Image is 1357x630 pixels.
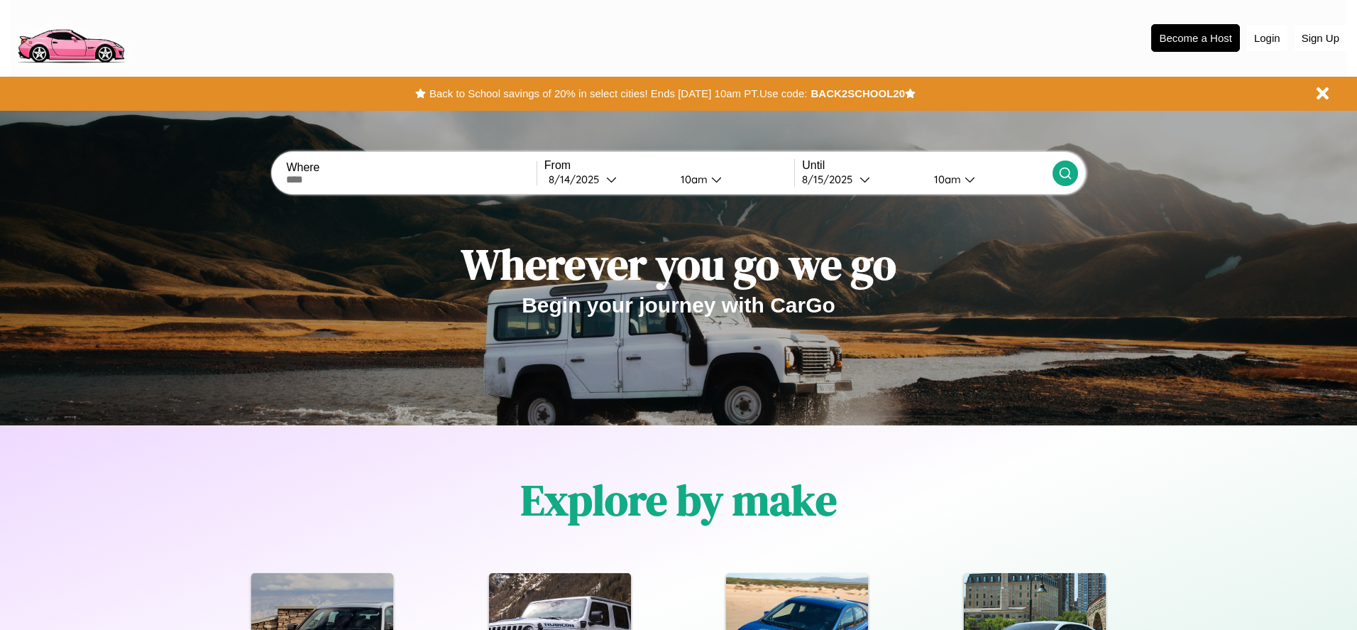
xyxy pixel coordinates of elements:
img: logo [11,7,131,67]
button: Become a Host [1151,24,1240,52]
button: 10am [923,172,1052,187]
h1: Explore by make [521,471,837,529]
b: BACK2SCHOOL20 [811,87,905,99]
button: Sign Up [1295,25,1346,51]
button: 8/14/2025 [544,172,669,187]
button: Login [1247,25,1287,51]
div: 8 / 14 / 2025 [549,173,606,186]
div: 10am [674,173,711,186]
label: From [544,159,794,172]
label: Until [802,159,1052,172]
button: 10am [669,172,794,187]
label: Where [286,161,536,174]
button: Back to School savings of 20% in select cities! Ends [DATE] 10am PT.Use code: [426,84,811,104]
div: 8 / 15 / 2025 [802,173,859,186]
div: 10am [927,173,965,186]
